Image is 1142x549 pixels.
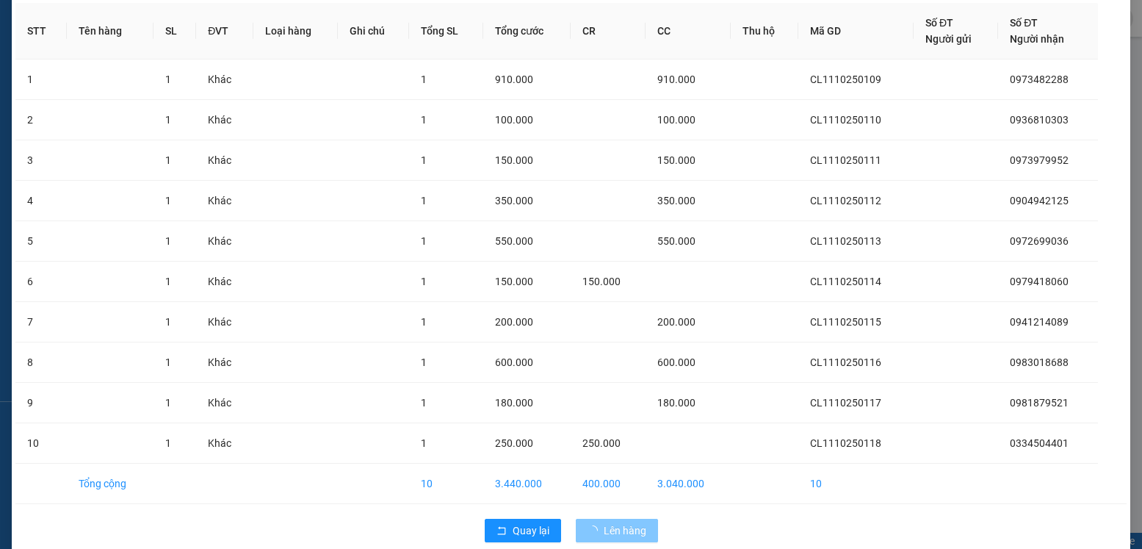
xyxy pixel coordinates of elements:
[253,3,338,60] th: Loại hàng
[15,383,67,423] td: 9
[196,262,253,302] td: Khác
[798,3,914,60] th: Mã GD
[495,195,533,207] span: 350.000
[196,100,253,140] td: Khác
[1010,154,1069,166] span: 0973979952
[196,140,253,181] td: Khác
[421,195,427,207] span: 1
[165,356,171,368] span: 1
[810,437,881,449] span: CL1110250118
[165,73,171,85] span: 1
[165,437,171,449] span: 1
[196,383,253,423] td: Khác
[196,60,253,100] td: Khác
[409,3,483,60] th: Tổng SL
[409,464,483,504] td: 10
[810,316,881,328] span: CL1110250115
[495,397,533,409] span: 180.000
[485,519,561,542] button: rollbackQuay lại
[798,464,914,504] td: 10
[15,423,67,464] td: 10
[657,235,695,247] span: 550.000
[810,195,881,207] span: CL1110250112
[421,235,427,247] span: 1
[67,464,153,504] td: Tổng cộng
[483,464,571,504] td: 3.440.000
[588,525,604,536] span: loading
[15,342,67,383] td: 8
[15,140,67,181] td: 3
[165,154,171,166] span: 1
[582,437,621,449] span: 250.000
[421,276,427,287] span: 1
[196,423,253,464] td: Khác
[15,181,67,221] td: 4
[421,397,427,409] span: 1
[165,114,171,126] span: 1
[646,464,731,504] td: 3.040.000
[1010,356,1069,368] span: 0983018688
[495,235,533,247] span: 550.000
[165,397,171,409] span: 1
[810,73,881,85] span: CL1110250109
[1010,316,1069,328] span: 0941214089
[1010,437,1069,449] span: 0334504401
[1010,235,1069,247] span: 0972699036
[495,356,533,368] span: 600.000
[421,73,427,85] span: 1
[15,262,67,302] td: 6
[810,235,881,247] span: CL1110250113
[1010,114,1069,126] span: 0936810303
[513,523,549,539] span: Quay lại
[657,316,695,328] span: 200.000
[810,276,881,287] span: CL1110250114
[810,154,881,166] span: CL1110250111
[646,3,731,60] th: CC
[495,316,533,328] span: 200.000
[576,519,658,542] button: Lên hàng
[1010,276,1069,287] span: 0979418060
[657,397,695,409] span: 180.000
[15,221,67,262] td: 5
[15,302,67,342] td: 7
[925,17,953,29] span: Số ĐT
[165,235,171,247] span: 1
[495,73,533,85] span: 910.000
[1010,73,1069,85] span: 0973482288
[165,195,171,207] span: 1
[571,3,646,60] th: CR
[731,3,798,60] th: Thu hộ
[925,33,972,45] span: Người gửi
[15,3,67,60] th: STT
[1010,397,1069,409] span: 0981879521
[657,356,695,368] span: 600.000
[657,114,695,126] span: 100.000
[153,3,196,60] th: SL
[810,397,881,409] span: CL1110250117
[495,437,533,449] span: 250.000
[657,195,695,207] span: 350.000
[1010,195,1069,207] span: 0904942125
[810,356,881,368] span: CL1110250116
[1010,33,1064,45] span: Người nhận
[67,3,153,60] th: Tên hàng
[196,181,253,221] td: Khác
[483,3,571,60] th: Tổng cước
[657,73,695,85] span: 910.000
[582,276,621,287] span: 150.000
[571,464,646,504] td: 400.000
[421,154,427,166] span: 1
[1010,17,1038,29] span: Số ĐT
[604,523,646,539] span: Lên hàng
[495,276,533,287] span: 150.000
[496,525,507,537] span: rollback
[165,276,171,287] span: 1
[495,114,533,126] span: 100.000
[165,316,171,328] span: 1
[15,100,67,140] td: 2
[196,3,253,60] th: ĐVT
[810,114,881,126] span: CL1110250110
[421,316,427,328] span: 1
[196,302,253,342] td: Khác
[657,154,695,166] span: 150.000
